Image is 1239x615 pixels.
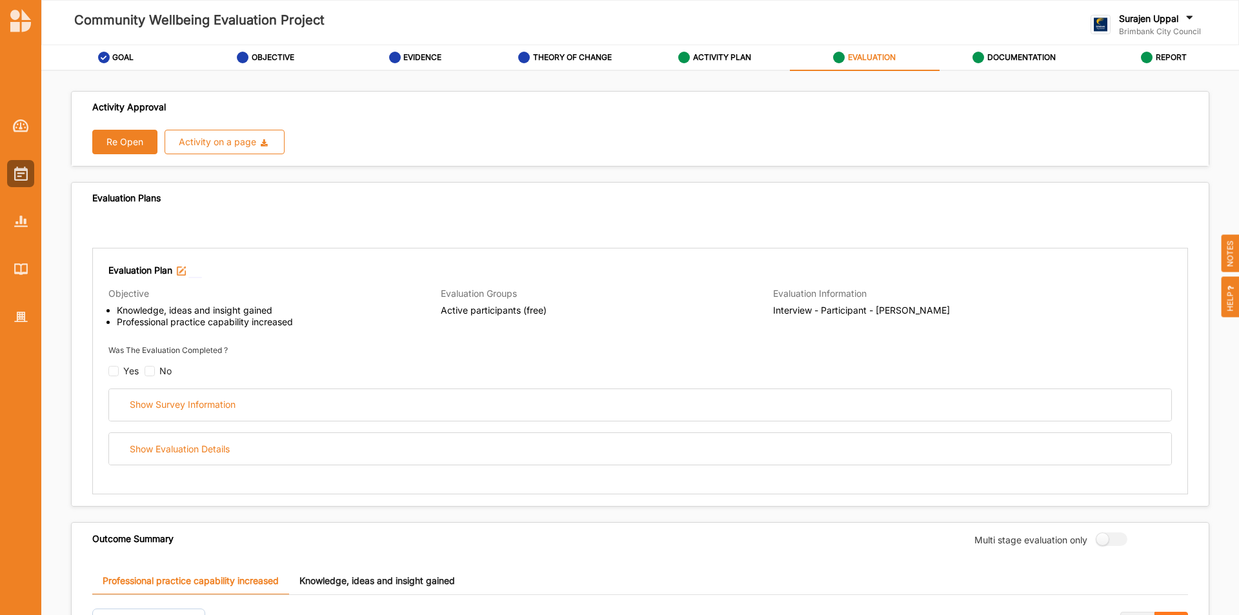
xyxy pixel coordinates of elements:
img: logo [10,9,31,32]
img: Reports [14,216,28,227]
div: Yes [123,365,139,378]
div: Evaluation Plans [92,192,161,204]
span: Active participants (free) [441,305,773,316]
span: Activity Approval [92,101,166,113]
li: Knowledge, ideas and insight gained [117,305,441,316]
button: Activity on a page [165,130,285,154]
li: Professional practice capability increased [117,316,441,328]
img: Organisation [14,312,28,323]
div: No [159,365,172,378]
img: Library [14,263,28,274]
img: logo [1091,15,1111,35]
a: Activities [7,160,34,187]
label: Was The Evaluation Completed ? [108,345,228,356]
a: Knowledge, ideas and insight gained [289,567,465,595]
label: Evaluation Plan [108,264,172,277]
img: icon [177,267,186,276]
label: DOCUMENTATION [987,52,1056,63]
a: Reports [7,208,34,235]
label: Community Wellbeing Evaluation Project [74,10,325,31]
span: Interview - Participant - [PERSON_NAME] [773,305,1105,316]
span: Objective [108,288,149,299]
button: Re Open [92,130,157,154]
div: Show Evaluation Details [130,443,230,455]
div: Outcome Summary [92,532,174,546]
span: Evaluation Information [773,288,867,299]
a: Library [7,256,34,283]
a: Organisation [7,303,34,330]
label: REPORT [1156,52,1187,63]
img: Activities [14,166,28,181]
label: Brimbank City Council [1119,26,1201,37]
label: EVIDENCE [403,52,441,63]
div: Activity on a page [179,137,256,146]
a: Professional practice capability increased [92,567,289,595]
label: Surajen Uppal [1119,13,1178,25]
div: Show Survey Information [130,399,236,410]
label: THEORY OF CHANGE [533,52,612,63]
label: OBJECTIVE [252,52,294,63]
a: Dashboard [7,112,34,139]
img: Dashboard [13,119,29,132]
label: EVALUATION [848,52,896,63]
span: Evaluation Groups [441,288,517,299]
label: Multi stage evaluation only [974,534,1087,546]
label: GOAL [112,52,134,63]
label: ACTIVITY PLAN [693,52,751,63]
